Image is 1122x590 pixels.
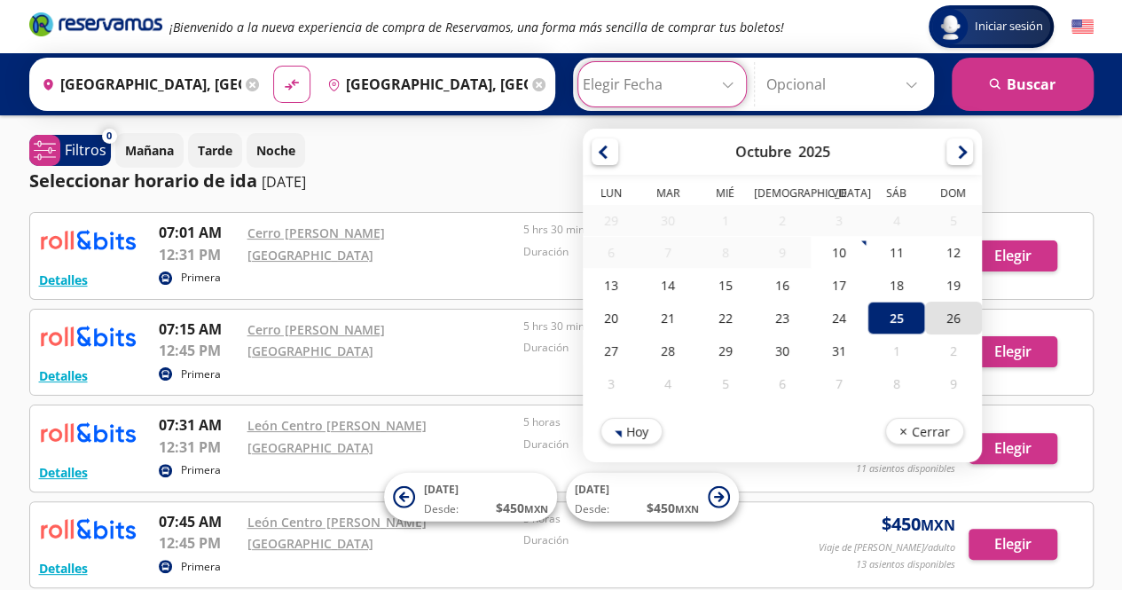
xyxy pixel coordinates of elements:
[882,511,955,538] span: $ 450
[115,133,184,168] button: Mañana
[696,185,753,205] th: Miércoles
[159,222,239,243] p: 07:01 AM
[696,269,753,302] div: 15-Oct-25
[867,185,924,205] th: Sábado
[524,502,548,515] small: MXN
[639,237,696,268] div: 07-Oct-25
[39,366,88,385] button: Detalles
[523,319,791,334] p: 5 hrs 30 mins
[575,482,609,497] span: [DATE]
[969,433,1057,464] button: Elegir
[639,302,696,334] div: 21-Oct-25
[583,334,639,367] div: 27-Oct-25
[696,205,753,236] div: 01-Oct-25
[867,269,924,302] div: 18-Oct-25
[753,302,810,334] div: 23-Oct-25
[639,367,696,400] div: 04-Nov-25
[29,168,257,194] p: Seleccionar horario de ida
[867,334,924,367] div: 01-Nov-25
[566,473,739,522] button: [DATE]Desde:$450MXN
[159,532,239,554] p: 12:45 PM
[575,501,609,517] span: Desde:
[583,185,639,205] th: Lunes
[969,240,1057,271] button: Elegir
[811,269,867,302] div: 17-Oct-25
[159,437,239,458] p: 12:31 PM
[39,511,137,547] img: RESERVAMOS
[29,11,162,37] i: Brand Logo
[856,461,955,476] p: 11 asientos disponibles
[247,133,305,168] button: Noche
[583,302,639,334] div: 20-Oct-25
[639,185,696,205] th: Martes
[523,414,791,430] p: 5 horas
[921,515,955,535] small: MXN
[924,367,981,400] div: 09-Nov-25
[867,205,924,236] div: 04-Oct-25
[125,141,174,160] p: Mañana
[600,418,663,444] button: Hoy
[811,302,867,334] div: 24-Oct-25
[811,236,867,269] div: 10-Oct-25
[159,340,239,361] p: 12:45 PM
[159,244,239,265] p: 12:31 PM
[753,334,810,367] div: 30-Oct-25
[753,237,810,268] div: 09-Oct-25
[320,62,528,106] input: Buscar Destino
[753,269,810,302] div: 16-Oct-25
[924,205,981,236] div: 05-Oct-25
[969,336,1057,367] button: Elegir
[1071,16,1094,38] button: English
[198,141,232,160] p: Tarde
[29,135,111,166] button: 0Filtros
[247,224,385,241] a: Cerro [PERSON_NAME]
[247,342,373,359] a: [GEOGRAPHIC_DATA]
[969,529,1057,560] button: Elegir
[35,62,242,106] input: Buscar Origen
[734,142,790,161] div: Octubre
[424,482,459,497] span: [DATE]
[496,499,548,517] span: $ 450
[256,141,295,160] p: Noche
[39,463,88,482] button: Detalles
[753,185,810,205] th: Jueves
[384,473,557,522] button: [DATE]Desde:$450MXN
[696,334,753,367] div: 29-Oct-25
[523,437,791,452] p: Duración
[181,559,221,575] p: Primera
[106,129,112,144] span: 0
[583,62,741,106] input: Elegir Fecha
[811,367,867,400] div: 07-Nov-25
[247,439,373,456] a: [GEOGRAPHIC_DATA]
[159,511,239,532] p: 07:45 AM
[181,462,221,478] p: Primera
[924,302,981,334] div: 26-Oct-25
[924,236,981,269] div: 12-Oct-25
[675,502,699,515] small: MXN
[924,269,981,302] div: 19-Oct-25
[968,18,1050,35] span: Iniciar sesión
[583,237,639,268] div: 06-Oct-25
[181,366,221,382] p: Primera
[753,205,810,236] div: 02-Oct-25
[884,418,963,444] button: Cerrar
[523,222,791,238] p: 5 hrs 30 mins
[262,171,306,193] p: [DATE]
[647,499,699,517] span: $ 450
[523,244,791,260] p: Duración
[952,58,1094,111] button: Buscar
[639,205,696,236] div: 30-Sep-25
[65,139,106,161] p: Filtros
[856,557,955,572] p: 13 asientos disponibles
[766,62,925,106] input: Opcional
[169,19,784,35] em: ¡Bienvenido a la nueva experiencia de compra de Reservamos, una forma más sencilla de comprar tus...
[696,302,753,334] div: 22-Oct-25
[639,334,696,367] div: 28-Oct-25
[39,414,137,450] img: RESERVAMOS
[924,185,981,205] th: Domingo
[583,269,639,302] div: 13-Oct-25
[39,271,88,289] button: Detalles
[247,417,427,434] a: León Centro [PERSON_NAME]
[247,535,373,552] a: [GEOGRAPHIC_DATA]
[29,11,162,43] a: Brand Logo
